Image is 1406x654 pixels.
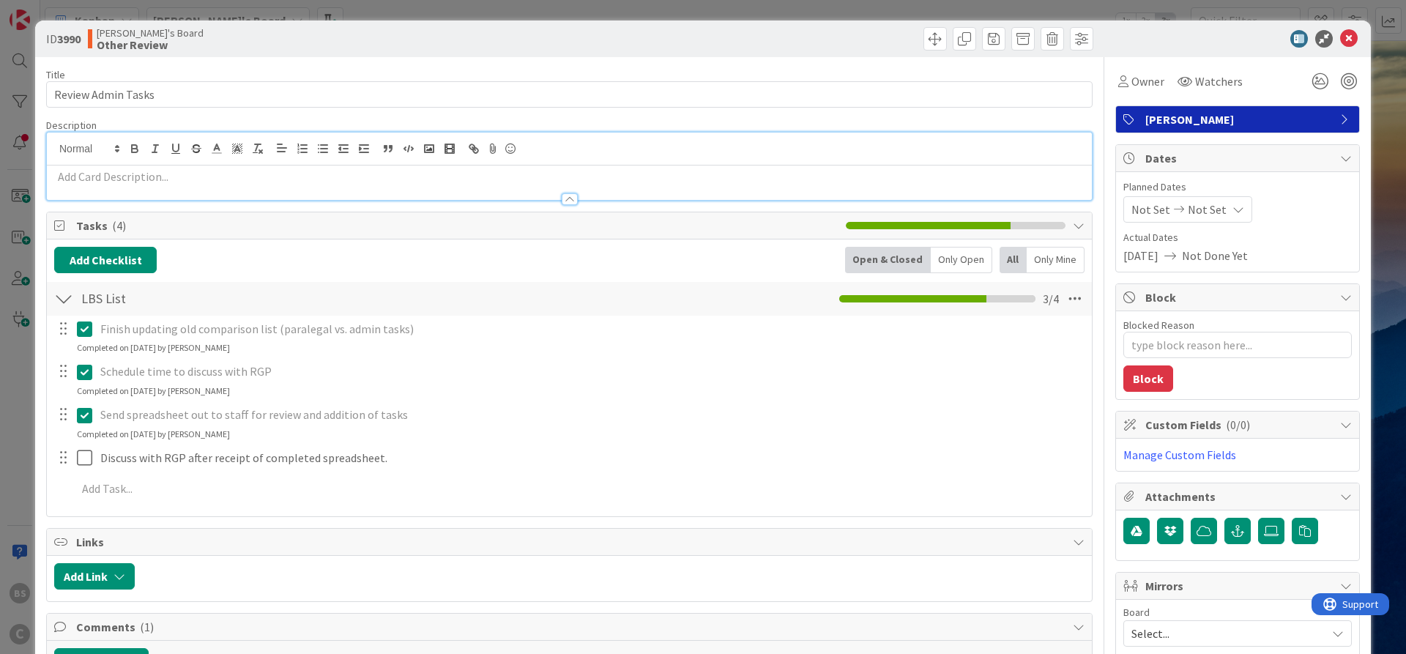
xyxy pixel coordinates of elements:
b: Other Review [97,39,204,51]
span: Actual Dates [1123,230,1352,245]
span: [PERSON_NAME]'s Board [97,27,204,39]
span: Mirrors [1145,577,1333,595]
span: Board [1123,607,1150,617]
span: Dates [1145,149,1333,167]
span: Not Set [1131,201,1170,218]
p: Send spreadsheet out to staff for review and addition of tasks [100,406,1082,423]
b: 3990 [57,31,81,46]
span: [PERSON_NAME] [1145,111,1333,128]
span: 3 / 4 [1043,290,1059,308]
span: ( 4 ) [112,218,126,233]
span: Watchers [1195,73,1243,90]
span: Not Set [1188,201,1227,218]
label: Blocked Reason [1123,319,1194,332]
span: Planned Dates [1123,179,1352,195]
div: Completed on [DATE] by [PERSON_NAME] [77,341,230,354]
span: Not Done Yet [1182,247,1248,264]
button: Add Checklist [54,247,157,273]
p: Finish updating old comparison list (paralegal vs. admin tasks) [100,321,1082,338]
span: Description [46,119,97,132]
div: Completed on [DATE] by [PERSON_NAME] [77,384,230,398]
span: Attachments [1145,488,1333,505]
div: All [1000,247,1027,273]
span: ID [46,30,81,48]
span: Comments [76,618,1065,636]
div: Open & Closed [845,247,931,273]
span: ( 0/0 ) [1226,417,1250,432]
span: [DATE] [1123,247,1158,264]
div: Only Mine [1027,247,1085,273]
button: Block [1123,365,1173,392]
label: Title [46,68,65,81]
input: type card name here... [46,81,1093,108]
span: Block [1145,289,1333,306]
button: Add Link [54,563,135,590]
a: Manage Custom Fields [1123,447,1236,462]
span: Tasks [76,217,838,234]
div: Completed on [DATE] by [PERSON_NAME] [77,428,230,441]
span: Owner [1131,73,1164,90]
span: ( 1 ) [140,620,154,634]
input: Add Checklist... [76,286,406,312]
p: Discuss with RGP after receipt of completed spreadsheet. [100,450,1082,467]
span: Select... [1131,623,1319,644]
span: Links [76,533,1065,551]
span: Support [31,2,67,20]
p: Schedule time to discuss with RGP [100,363,1082,380]
span: Custom Fields [1145,416,1333,434]
div: Only Open [931,247,992,273]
